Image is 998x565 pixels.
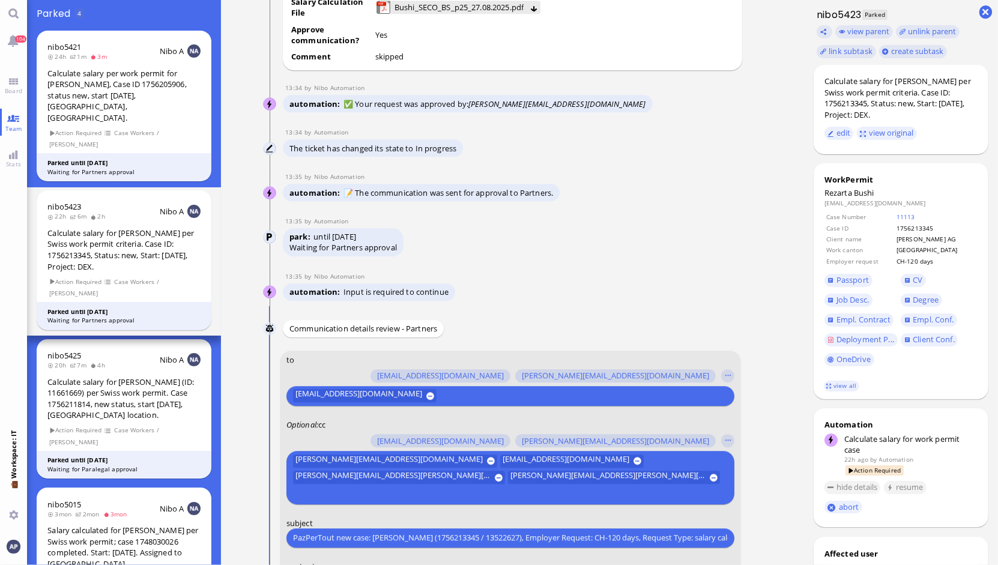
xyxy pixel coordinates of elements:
[157,128,160,138] span: /
[47,510,75,518] span: 3mon
[375,29,387,40] span: Yes
[49,288,98,298] span: [PERSON_NAME]
[289,231,313,242] span: park
[264,98,277,111] img: Nibo Automation
[824,187,852,198] span: Rezarta
[10,12,436,165] body: Rich Text Area. Press ALT-0 for help.
[896,245,976,255] td: [GEOGRAPHIC_DATA]
[15,35,26,43] span: 104
[289,143,456,154] span: The ticket has changed its state to In progress
[47,499,81,510] a: nibo5015
[503,454,629,467] span: [EMAIL_ADDRESS][DOMAIN_NAME]
[879,45,947,58] button: create subtask
[896,223,976,233] td: 1756213345
[500,454,644,467] button: [EMAIL_ADDRESS][DOMAIN_NAME]
[377,371,504,381] span: [EMAIL_ADDRESS][DOMAIN_NAME]
[314,217,348,225] span: automation@bluelakelegal.com
[304,128,314,136] span: by
[187,205,201,218] img: NA
[824,127,854,140] button: edit
[829,46,872,56] span: link subtask
[515,434,715,447] button: [PERSON_NAME][EMAIL_ADDRESS][DOMAIN_NAME]
[468,98,646,109] i: [PERSON_NAME][EMAIL_ADDRESS][DOMAIN_NAME]
[47,350,81,361] a: nibo5425
[836,334,894,345] span: Deployment P...
[289,286,343,297] span: automation
[285,128,304,136] span: 13:34
[286,517,313,528] span: subject
[285,83,304,92] span: 13:34
[47,307,201,316] div: Parked until [DATE]
[70,361,90,369] span: 7m
[295,389,422,402] span: [EMAIL_ADDRESS][DOMAIN_NAME]
[90,52,110,61] span: 3m
[293,471,505,484] button: [PERSON_NAME][EMAIL_ADDRESS][PERSON_NAME][DOMAIN_NAME]
[913,294,939,305] span: Degree
[70,212,90,220] span: 6m
[47,41,81,52] a: nibo5421
[870,455,877,464] span: by
[47,52,70,61] span: 24h
[285,272,304,280] span: 13:35
[836,314,891,325] span: Empl. Contract
[160,503,184,514] span: Nibo A
[836,294,869,305] span: Job Desc.
[377,1,540,14] lob-view: Bushi_SECO_BS_p25_27.08.2025.pdf
[824,353,874,366] a: OneDrive
[836,274,869,285] span: Passport
[10,91,436,118] p: Thank you for providing us with an AL with a realistic start date considering the current process...
[289,98,343,109] span: automation
[824,274,872,287] a: Passport
[304,172,314,181] span: by
[826,223,895,233] td: Case ID
[896,256,976,266] td: CH-120 days
[824,333,898,346] a: Deployment P...
[314,83,364,92] span: automation@nibo.ai
[884,481,927,494] button: resume
[817,45,876,58] task-group-action-menu: link subtask
[824,313,894,327] a: Empl. Contract
[824,419,978,430] div: Automation
[285,217,304,225] span: 13:35
[913,274,922,285] span: CV
[114,425,155,435] span: Case Workers
[901,294,942,307] a: Degree
[47,212,70,220] span: 22h
[264,142,277,156] img: Automation
[70,52,90,61] span: 1m
[304,272,314,280] span: by
[264,286,277,299] img: Nibo Automation
[521,436,709,446] span: [PERSON_NAME][EMAIL_ADDRESS][DOMAIN_NAME]
[283,320,444,337] div: Communication details review - Partners
[304,217,314,225] span: by
[826,245,895,255] td: Work canton
[37,7,74,20] span: Parked
[377,436,504,446] span: [EMAIL_ADDRESS][DOMAIN_NAME]
[824,174,978,185] div: WorkPermit
[187,44,201,58] img: NA
[862,10,888,20] span: Parked
[824,548,879,559] div: Affected user
[10,12,436,25] p: Dear Candela,
[47,201,81,212] a: nibo5423
[824,76,978,120] div: Calculate salary for [PERSON_NAME] per Swiss work permit criteria. Case ID: 1756213345, Status: n...
[879,455,913,464] span: automation@bluelakelegal.com
[854,187,874,198] span: Bushi
[90,212,109,220] span: 2h
[896,234,976,244] td: [PERSON_NAME] AG
[47,228,201,272] div: Calculate salary for [PERSON_NAME] per Swiss work permit criteria. Case ID: 1756213345, Status: n...
[824,501,862,513] button: abort
[835,25,893,38] button: view parent
[901,274,926,287] a: CV
[343,187,553,198] span: 📝 The communication was sent for approval to Partners.
[160,46,184,56] span: Nibo A
[90,361,109,369] span: 4h
[289,242,397,253] div: Waiting for Partners approval
[47,159,201,168] div: Parked until [DATE]
[47,168,201,177] div: Waiting for Partners approval
[47,456,201,465] div: Parked until [DATE]
[47,376,201,421] div: Calculate salary for [PERSON_NAME] (ID: 11661669) per Swiss work permit. Case 1756211814, new sta...
[508,471,720,484] button: [PERSON_NAME][EMAIL_ADDRESS][PERSON_NAME][DOMAIN_NAME]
